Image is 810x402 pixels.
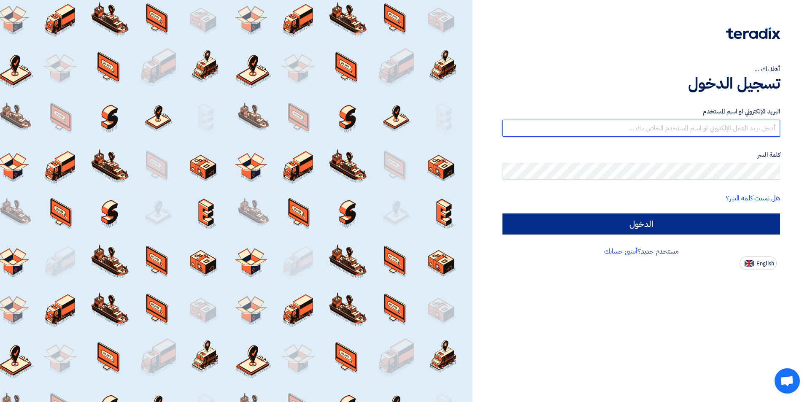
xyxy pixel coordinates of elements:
[726,27,780,39] img: Teradix logo
[502,64,780,74] div: أهلا بك ...
[775,368,800,394] div: Open chat
[756,261,774,267] span: English
[502,213,780,235] input: الدخول
[502,74,780,93] h1: تسجيل الدخول
[740,256,777,270] button: English
[502,246,780,256] div: مستخدم جديد؟
[745,260,754,267] img: en-US.png
[502,150,780,160] label: كلمة السر
[502,107,780,116] label: البريد الإلكتروني او اسم المستخدم
[604,246,637,256] a: أنشئ حسابك
[726,193,780,203] a: هل نسيت كلمة السر؟
[502,120,780,137] input: أدخل بريد العمل الإلكتروني او اسم المستخدم الخاص بك ...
